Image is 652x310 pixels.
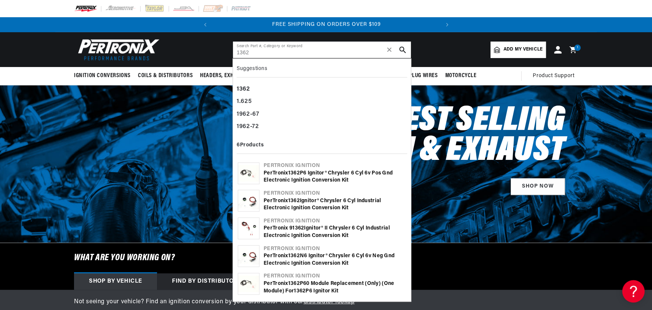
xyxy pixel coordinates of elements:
[74,37,160,63] img: Pertronix
[533,72,574,80] span: Product Support
[237,142,264,148] b: 6 Products
[304,299,355,305] a: distributor lookup
[394,42,411,58] button: search button
[288,198,300,204] b: 1362
[264,197,406,212] div: PerTronix Ignitor® Chrysler 6 cyl Industrial Electronic Ignition Conversion Kit
[138,72,193,80] span: Coils & Distributors
[238,246,259,267] img: PerTronix 1362N6 Ignitor® Chrysler 6 cyl 6v Neg Gnd Electronic Ignition Conversion Kit
[237,95,407,108] div: 1.625
[288,253,300,259] b: 1362
[213,21,440,29] div: Announcement
[196,67,291,85] summary: Headers, Exhausts & Components
[264,280,406,295] div: PerTronix P60 Module replacement (only) (one module) for P6 Ignitor Kit
[237,108,407,121] div: 1962-67
[233,42,411,58] input: Search Part #, Category or Keyword
[238,163,259,184] img: PerTronix 1362P6 Ignitor® Chrysler 6 cyl 6v Pos Gnd Electronic Ignition Conversion Kit
[264,252,406,267] div: PerTronix N6 Ignitor® Chrysler 6 cyl 6v Neg Gnd Electronic Ignition Conversion Kit
[511,178,565,195] a: SHOP NOW
[134,67,196,85] summary: Coils & Distributors
[238,218,259,239] img: PerTronix 91362 Ignitor® II Chrysler 6 cyl Industrial Electronic Ignition Conversion Kit
[74,297,578,307] p: Not seeing your vehicle? Find an ignition conversion by your distributor with our
[264,273,406,280] div: Pertronix Ignition
[237,86,250,92] b: 1362
[272,22,381,27] span: FREE SHIPPING ON ORDERS OVER $109
[292,225,304,231] b: 1362
[294,288,305,294] b: 1362
[264,225,406,239] div: PerTronix 9 Ignitor® II Chrysler 6 cyl Industrial Electronic Ignition Conversion Kit
[445,72,476,80] span: Motorcycle
[238,190,259,211] img: PerTronix 1362 Ignitor® Chrysler 6 cyl Industrial Electronic Ignition Conversion Kit
[441,67,480,85] summary: Motorcycle
[388,67,442,85] summary: Spark Plug Wires
[238,273,259,294] img: PerTronix 1362P60 Module replacement (only) (one module) for 1362P6 Ignitor Kit
[74,67,134,85] summary: Ignition Conversions
[157,273,252,290] div: Find by Distributor
[237,63,407,77] div: Suggestions
[288,281,300,286] b: 1362
[237,121,407,133] div: 1962-72
[55,17,597,32] slideshow-component: Translation missing: en.sections.announcements.announcement_bar
[264,218,406,225] div: Pertronix Ignition
[288,170,300,176] b: 1362
[74,273,157,290] div: Shop by vehicle
[213,21,440,29] div: 2 of 2
[74,72,130,80] span: Ignition Conversions
[200,72,287,80] span: Headers, Exhausts & Components
[264,190,406,197] div: Pertronix Ignition
[264,170,406,184] div: PerTronix P6 Ignitor® Chrysler 6 cyl 6v Pos Gnd Electronic Ignition Conversion Kit
[577,45,578,51] span: 1
[264,162,406,170] div: Pertronix Ignition
[198,17,213,32] button: Translation missing: en.sections.announcements.previous_announcement
[392,72,438,80] span: Spark Plug Wires
[440,17,455,32] button: Translation missing: en.sections.announcements.next_announcement
[504,46,542,53] span: Add my vehicle
[264,245,406,253] div: Pertronix Ignition
[490,42,546,58] a: Add my vehicle
[55,243,597,273] h6: What are you working on?
[533,67,578,85] summary: Product Support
